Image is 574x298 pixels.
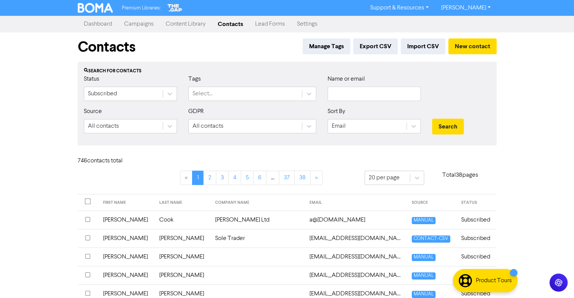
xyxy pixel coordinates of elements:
[412,272,436,280] span: MANUAL
[241,171,254,185] a: Page 5
[401,38,445,54] button: Import CSV
[84,75,99,84] label: Status
[211,211,305,229] td: [PERSON_NAME] Ltd
[98,248,155,266] td: [PERSON_NAME]
[98,211,155,229] td: [PERSON_NAME]
[155,229,211,248] td: [PERSON_NAME]
[192,122,223,131] div: All contacts
[305,229,407,248] td: aaronjoneshairdressing@gmail.com
[328,107,345,116] label: Sort By
[305,248,407,266] td: abels_patrick@hotmail.com
[412,235,450,243] span: CONTACT-CSV
[228,171,241,185] a: Page 4
[432,119,464,134] button: Search
[364,2,435,14] a: Support & Resources
[84,68,491,75] div: Search for contacts
[84,107,102,116] label: Source
[291,17,323,32] a: Settings
[98,229,155,248] td: [PERSON_NAME]
[118,17,160,32] a: Campaigns
[160,17,212,32] a: Content Library
[203,171,216,185] a: Page 2
[211,194,305,211] th: COMPANY NAME
[305,266,407,284] td: abinelson20@hotmail.co.uk
[98,266,155,284] td: [PERSON_NAME]
[279,171,295,185] a: Page 37
[212,17,249,32] a: Contacts
[216,171,229,185] a: Page 3
[448,38,497,54] button: New contact
[249,17,291,32] a: Lead Forms
[155,266,211,284] td: [PERSON_NAME]
[407,194,457,211] th: SOURCE
[155,194,211,211] th: LAST NAME
[188,107,204,116] label: GDPR
[192,89,212,98] div: Select...
[88,89,117,98] div: Subscribed
[192,171,204,185] a: Page 1 is your current page
[305,211,407,229] td: a@annacook.uk
[328,75,365,84] label: Name or email
[155,211,211,229] td: Cook
[457,211,496,229] td: Subscribed
[424,171,497,180] p: Total 38 pages
[211,229,305,248] td: Sole Trader
[457,266,496,284] td: Subscribed
[122,6,160,11] span: Premium Libraries:
[435,2,496,14] a: [PERSON_NAME]
[78,157,138,165] h6: 746 contact s total
[457,194,496,211] th: STATUS
[353,38,398,54] button: Export CSV
[253,171,266,185] a: Page 6
[536,262,574,298] iframe: Chat Widget
[78,3,113,13] img: BOMA Logo
[166,3,183,13] img: The Gap
[412,254,436,261] span: MANUAL
[457,229,496,248] td: Subscribed
[78,17,118,32] a: Dashboard
[332,122,346,131] div: Email
[78,38,135,56] h1: Contacts
[412,291,436,298] span: MANUAL
[98,194,155,211] th: FIRST NAME
[188,75,201,84] label: Tags
[457,248,496,266] td: Subscribed
[412,217,436,224] span: MANUAL
[303,38,350,54] button: Manage Tags
[369,173,400,182] div: 20 per page
[305,194,407,211] th: EMAIL
[155,248,211,266] td: [PERSON_NAME]
[310,171,323,185] a: »
[294,171,311,185] a: Page 38
[88,122,119,131] div: All contacts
